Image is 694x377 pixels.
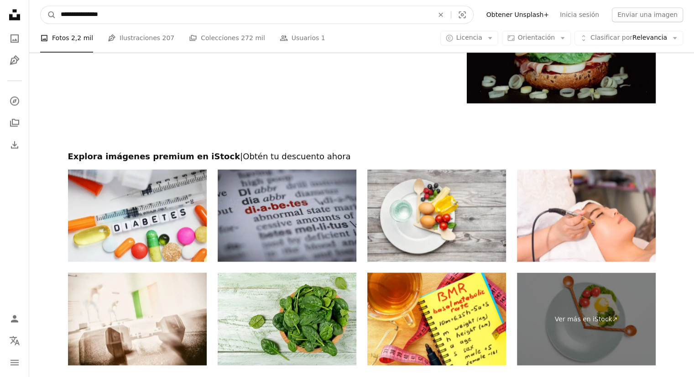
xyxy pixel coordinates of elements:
button: Clasificar porRelevancia [574,31,683,46]
img: dumbell [68,272,207,365]
img: Espinacas ricas en vitaminas y minerales [218,272,356,365]
a: Explorar [5,92,24,110]
span: 207 [162,33,174,43]
img: La Diabetes [218,169,356,262]
img: Jeringas y medicamentos para la diabetes, tratamiento de enfermedad metabólica [68,169,207,262]
a: Iniciar sesión / Registrarse [5,309,24,328]
span: 272 mil [241,33,265,43]
button: Menú [5,353,24,372]
span: Orientación [518,34,555,42]
button: Licencia [440,31,498,46]
a: Colecciones 272 mil [189,24,265,53]
a: Inicia sesión [554,7,605,22]
span: Licencia [456,34,482,42]
a: Historial de descargas [5,136,24,154]
a: Fotos [5,29,24,47]
span: Clasificar por [590,34,632,42]
button: Idioma [5,331,24,350]
span: | Obtén tu descuento ahora [240,152,350,161]
button: Búsqueda visual [451,6,473,23]
button: Buscar en Unsplash [41,6,56,23]
a: Ilustraciones [5,51,24,69]
img: Concepto de dieta de ayuno de intervalo representado con un plato y productos [367,169,506,262]
img: Tratamiento de rejuvenecimiento terapia facial en spa salón clínica. Joven hermosa mujer asiática... [517,169,656,262]
form: Encuentra imágenes en todo el sitio [40,5,474,24]
span: Relevancia [590,34,667,43]
a: Obtener Unsplash+ [481,7,554,22]
a: Usuarios 1 [280,24,325,53]
button: Enviar una imagen [612,7,683,22]
a: Inicio — Unsplash [5,5,24,26]
h2: Explora imágenes premium en iStock [68,151,656,162]
button: Orientación [502,31,571,46]
span: 1 [321,33,325,43]
img: BMR basal tasa metabólica fórmula en un cuaderno de notas. [367,272,506,365]
a: Ilustraciones 207 [108,24,174,53]
a: Colecciones [5,114,24,132]
a: Ver más en iStock↗ [517,272,656,365]
button: Borrar [431,6,451,23]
